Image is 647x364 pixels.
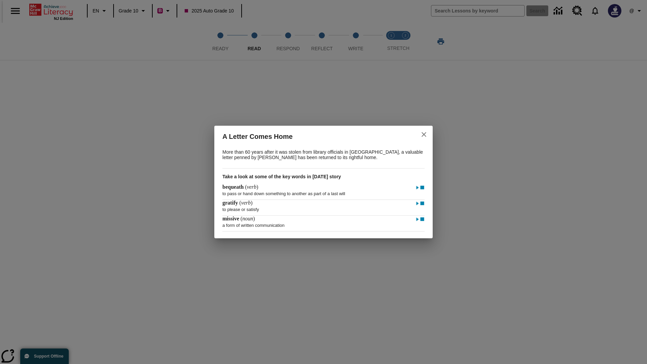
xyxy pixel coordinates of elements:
span: bequeath [222,184,245,190]
p: to pass or hand down something to another as part of a last will [222,188,425,196]
p: to please or satisfy [222,204,425,212]
span: missive [222,216,241,221]
h3: Take a look at some of the key words in [DATE] story [222,169,425,184]
span: verb [241,200,251,206]
h4: ( ) [222,216,255,222]
img: Stop - missive [420,216,425,223]
span: noun [242,216,253,221]
img: Stop - gratify [420,200,425,207]
img: Stop - bequeath [420,184,425,191]
span: gratify [222,200,239,206]
img: Play - missive [415,216,420,223]
h2: A Letter Comes Home [222,131,404,142]
p: More than 60 years after it was stolen from library officials in [GEOGRAPHIC_DATA], a valuable le... [222,149,425,160]
p: a form of written communication [222,219,425,228]
button: close [416,126,432,143]
img: Play - gratify [415,200,420,207]
span: verb [247,184,256,190]
h4: ( ) [222,200,252,206]
h4: ( ) [222,184,258,190]
img: Play - bequeath [415,184,420,191]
